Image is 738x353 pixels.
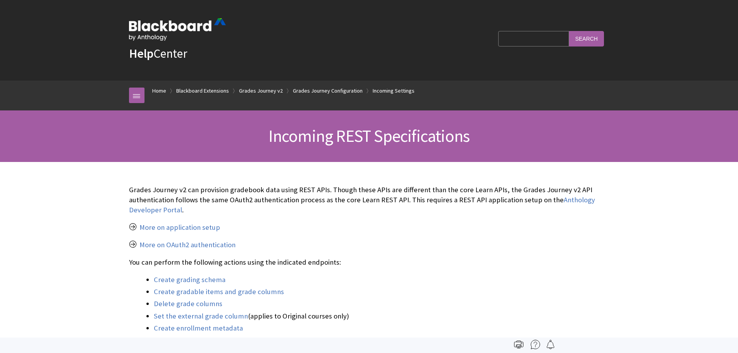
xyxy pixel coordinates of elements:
[129,195,595,215] a: Anthology Developer Portal
[514,340,523,349] img: Print
[129,46,153,61] strong: Help
[154,287,284,296] a: Create gradable items and grade columns
[373,86,415,96] a: Incoming Settings
[154,275,225,284] a: Create grading schema
[139,240,236,250] a: More on OAuth2 authentication
[129,18,226,41] img: Blackboard by Anthology
[154,312,248,321] a: Set the external grade column
[293,86,363,96] a: Grades Journey Configuration
[154,324,243,333] a: Create enrollment metadata
[154,299,222,308] a: Delete grade columns
[154,336,218,345] a: Update grade values
[268,125,470,146] span: Incoming REST Specifications
[129,185,609,215] p: Grades Journey v2 can provision gradebook data using REST APIs. Though these APIs are different t...
[176,86,229,96] a: Blackboard Extensions
[129,257,609,267] p: You can perform the following actions using the indicated endpoints:
[152,86,166,96] a: Home
[239,86,283,96] a: Grades Journey v2
[569,31,604,46] input: Search
[531,340,540,349] img: More help
[546,340,555,349] img: Follow this page
[139,223,220,232] a: More on application setup
[154,311,609,322] li: (applies to Original courses only)
[129,46,187,61] a: HelpCenter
